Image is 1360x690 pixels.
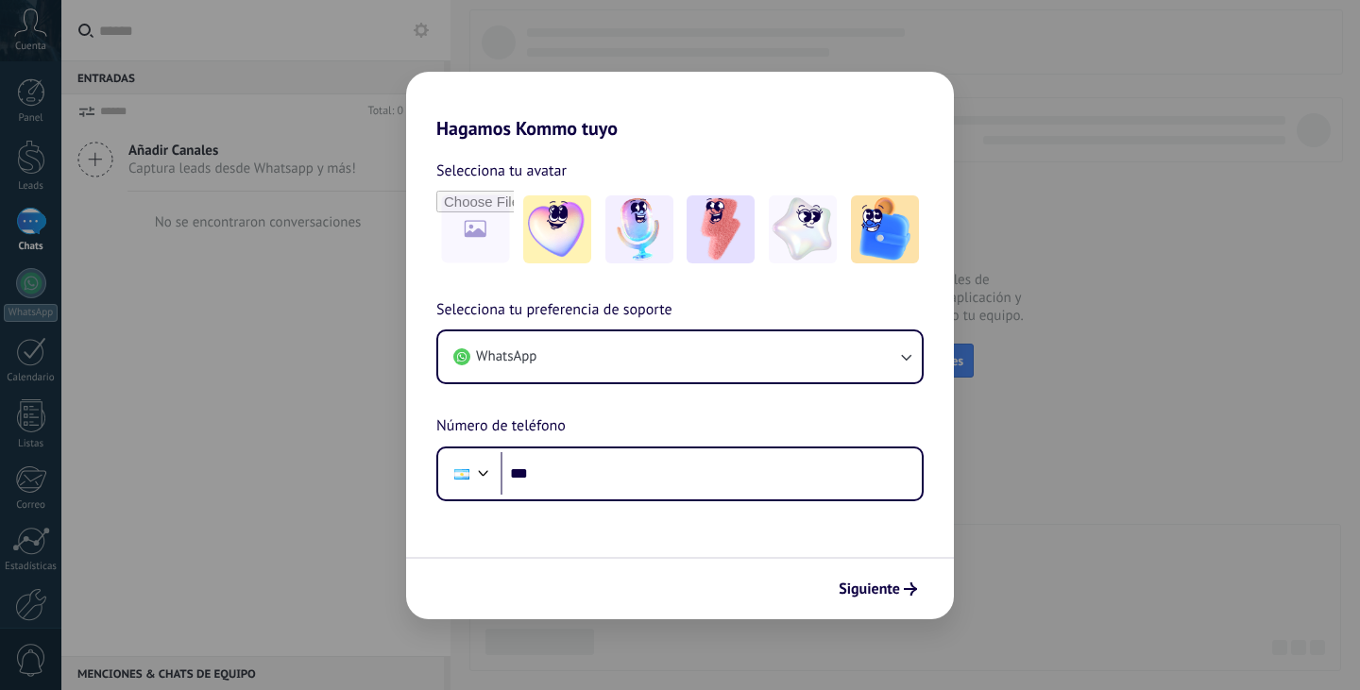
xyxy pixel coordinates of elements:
[436,298,672,323] span: Selecciona tu preferencia de soporte
[851,195,919,263] img: -5.jpeg
[476,347,536,366] span: WhatsApp
[406,72,954,140] h2: Hagamos Kommo tuyo
[605,195,673,263] img: -2.jpeg
[687,195,755,263] img: -3.jpeg
[830,573,926,605] button: Siguiente
[436,414,566,439] span: Número de teléfono
[438,331,922,382] button: WhatsApp
[436,159,567,183] span: Selecciona tu avatar
[444,454,480,494] div: Argentina: + 54
[839,582,900,596] span: Siguiente
[769,195,837,263] img: -4.jpeg
[523,195,591,263] img: -1.jpeg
